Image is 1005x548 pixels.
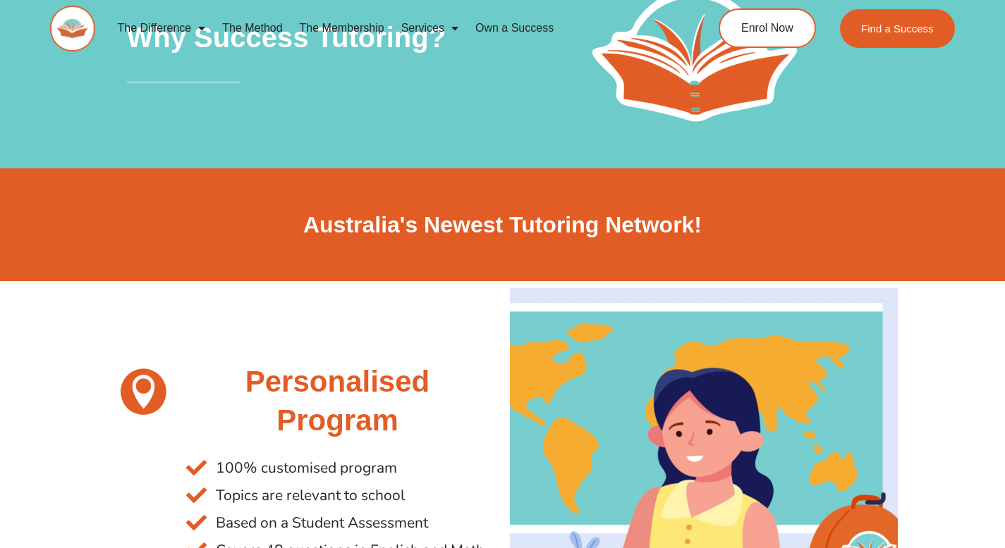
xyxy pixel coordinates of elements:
span: Enrol Now [741,23,793,34]
span: Find a Success [861,23,934,34]
h2: Personalised Program [186,363,488,440]
a: The Difference [109,12,214,44]
a: Own a Success [467,12,562,44]
span: 100% customised program [212,454,397,482]
a: Enrol Now [719,8,816,48]
a: Services [393,12,467,44]
span: Topics are relevant to school [212,482,405,509]
span: Based on a Student Assessment [212,509,428,537]
a: The Membership [291,12,393,44]
h2: Australia's Newest Tutoring Network! [108,211,898,240]
nav: Menu [109,12,667,44]
a: Find a Success [840,9,955,48]
a: The Method [214,12,291,44]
